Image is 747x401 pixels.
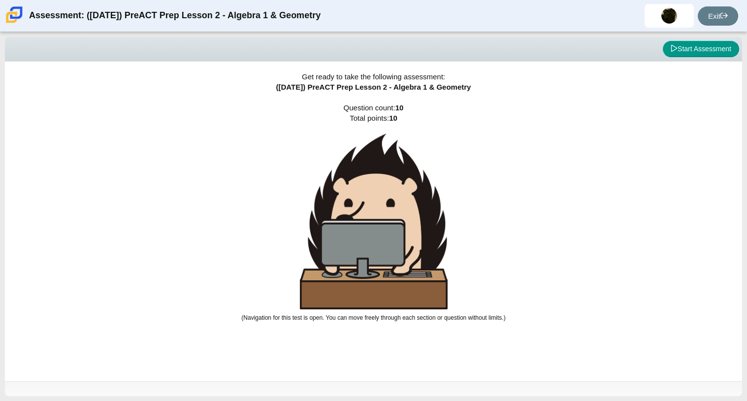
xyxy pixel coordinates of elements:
a: Carmen School of Science & Technology [4,18,25,27]
button: Start Assessment [663,41,739,58]
img: arden.byrd.GdcbNN [661,8,677,24]
a: Exit [698,6,738,26]
img: Carmen School of Science & Technology [4,4,25,25]
span: Question count: Total points: [241,103,505,321]
b: 10 [389,114,397,122]
div: Assessment: ([DATE]) PreACT Prep Lesson 2 - Algebra 1 & Geometry [29,4,321,28]
small: (Navigation for this test is open. You can move freely through each section or question without l... [241,314,505,321]
span: ([DATE]) PreACT Prep Lesson 2 - Algebra 1 & Geometry [276,83,471,91]
b: 10 [395,103,404,112]
img: hedgehog-behind-computer-large.png [300,134,448,309]
span: Get ready to take the following assessment: [302,72,445,81]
